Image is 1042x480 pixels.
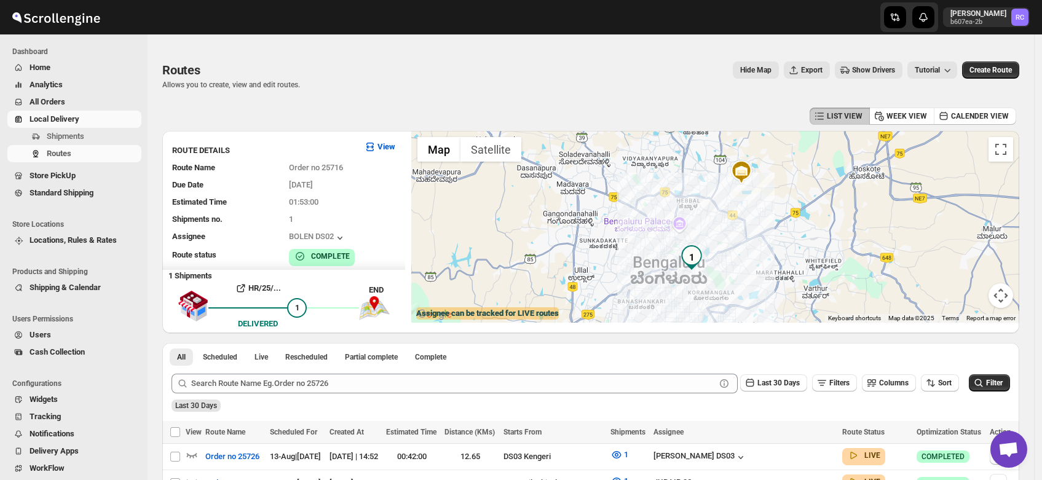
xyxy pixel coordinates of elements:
[377,142,395,151] b: View
[255,352,268,362] span: Live
[186,428,202,436] span: View
[7,391,141,408] button: Widgets
[7,443,141,460] button: Delivery Apps
[886,111,927,121] span: WEEK VIEW
[172,144,354,157] h3: ROUTE DETAILS
[842,428,885,436] span: Route Status
[950,9,1006,18] p: [PERSON_NAME]
[801,65,823,75] span: Export
[907,61,957,79] button: Tutorial
[603,445,636,465] button: 1
[172,180,203,189] span: Due Date
[1016,14,1024,22] text: RC
[862,374,916,391] button: Columns
[869,108,934,125] button: WEEK VIEW
[990,431,1027,468] a: Open chat
[966,315,1016,321] a: Report a map error
[205,450,259,463] span: Order no 25726
[170,348,193,366] button: All routes
[503,428,542,436] span: Starts From
[30,412,61,421] span: Tracking
[827,111,862,121] span: LIST VIEW
[30,235,117,245] span: Locations, Rules & Rates
[311,252,350,261] b: COMPLETE
[30,395,58,404] span: Widgets
[172,232,205,241] span: Assignee
[270,428,317,436] span: Scheduled For
[177,352,186,362] span: All
[829,379,850,387] span: Filters
[289,197,318,207] span: 01:53:00
[922,452,965,462] span: COMPLETED
[178,282,208,330] img: shop.svg
[740,65,772,75] span: Hide Map
[30,80,63,89] span: Analytics
[289,180,313,189] span: [DATE]
[12,267,141,277] span: Products and Shipping
[417,137,460,162] button: Show street map
[172,197,227,207] span: Estimated Time
[7,408,141,425] button: Tracking
[879,379,909,387] span: Columns
[962,61,1019,79] button: Create Route
[1011,9,1028,26] span: Rahul Chopra
[330,450,379,463] div: [DATE] | 14:52
[12,379,141,388] span: Configurations
[733,61,779,79] button: Map action label
[289,232,346,244] button: BOLEN DS02
[7,425,141,443] button: Notifications
[30,188,93,197] span: Standard Shipping
[828,314,881,323] button: Keyboard shortcuts
[7,460,141,477] button: WorkFlow
[943,7,1030,27] button: User menu
[610,428,645,436] span: Shipments
[990,428,1011,436] span: Action
[989,283,1013,308] button: Map camera controls
[812,374,857,391] button: Filters
[386,428,436,436] span: Estimated Time
[938,379,952,387] span: Sort
[915,66,940,75] span: Tutorial
[503,450,603,463] div: DS03 Kengeri
[653,451,747,463] button: [PERSON_NAME] DS03
[951,111,1009,121] span: CALENDER VIEW
[30,114,79,124] span: Local Delivery
[740,374,807,391] button: Last 30 Days
[835,61,902,79] button: Show Drivers
[12,47,141,57] span: Dashboard
[7,128,141,145] button: Shipments
[205,428,245,436] span: Route Name
[7,326,141,344] button: Users
[198,447,267,466] button: Order no 25726
[847,449,880,462] button: LIVE
[989,137,1013,162] button: Toggle fullscreen view
[852,65,895,75] span: Show Drivers
[7,145,141,162] button: Routes
[624,450,628,459] span: 1
[444,450,495,463] div: 12.65
[30,171,76,180] span: Store PickUp
[7,279,141,296] button: Shipping & Calendar
[864,451,880,460] b: LIVE
[289,214,293,224] span: 1
[30,330,51,339] span: Users
[359,296,390,320] img: trip_end.png
[47,149,71,158] span: Routes
[30,347,85,356] span: Cash Collection
[7,59,141,76] button: Home
[921,374,959,391] button: Sort
[47,132,84,141] span: Shipments
[414,307,455,323] a: Open this area in Google Maps (opens a new window)
[172,163,215,172] span: Route Name
[7,344,141,361] button: Cash Collection
[30,63,50,72] span: Home
[208,278,307,298] button: HR/25/...
[30,97,65,106] span: All Orders
[12,219,141,229] span: Store Locations
[330,428,364,436] span: Created At
[162,265,212,280] b: 1 Shipments
[888,315,934,321] span: Map data ©2025
[942,315,959,321] a: Terms
[653,428,684,436] span: Assignee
